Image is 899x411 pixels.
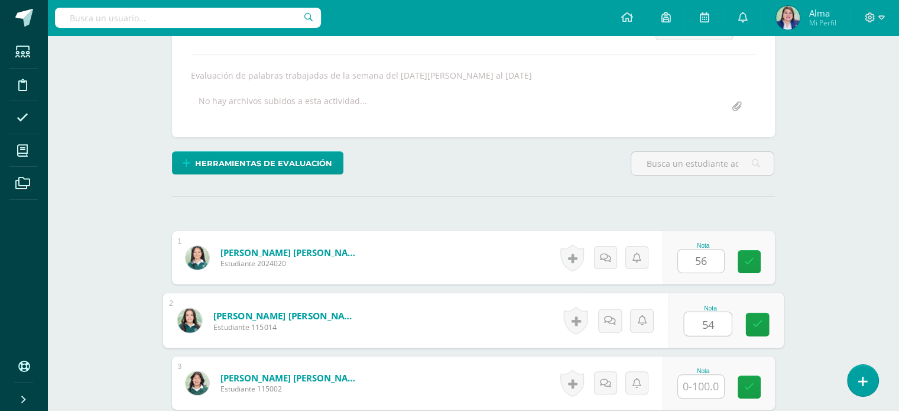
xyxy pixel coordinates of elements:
input: Busca un usuario... [55,8,321,28]
span: Herramientas de evaluación [195,153,332,174]
input: 0-100.0 [678,375,724,398]
input: 0-100.0 [684,312,731,336]
span: Mi Perfil [809,18,836,28]
img: cd3ffb3125deefca479a540aa7144015.png [177,308,202,332]
div: Evaluación de palabras trabajadas de la semana del [DATE][PERSON_NAME] al [DATE] [186,70,761,81]
div: Nota [683,305,737,311]
a: [PERSON_NAME] [PERSON_NAME] [220,372,362,384]
a: Herramientas de evaluación [172,151,343,174]
input: 0-100.0 [678,250,724,273]
div: Nota [677,242,729,249]
span: Estudiante 115002 [220,384,362,394]
img: 4ef993094213c5b03b2ee2ce6609450d.png [776,6,800,30]
span: Alma [809,7,836,19]
div: No hay archivos subidos a esta actividad... [199,95,367,118]
span: Estudiante 115014 [213,322,359,332]
span: Estudiante 2024020 [220,258,362,268]
input: Busca un estudiante aquí... [631,152,774,175]
img: 7533830a65007a9ba9768a73d7963f82.png [186,246,209,270]
img: 881e1af756ec811c0895067eb3863392.png [186,371,209,395]
div: Nota [677,368,729,374]
a: [PERSON_NAME] [PERSON_NAME] [220,247,362,258]
a: [PERSON_NAME] [PERSON_NAME] [213,309,359,322]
